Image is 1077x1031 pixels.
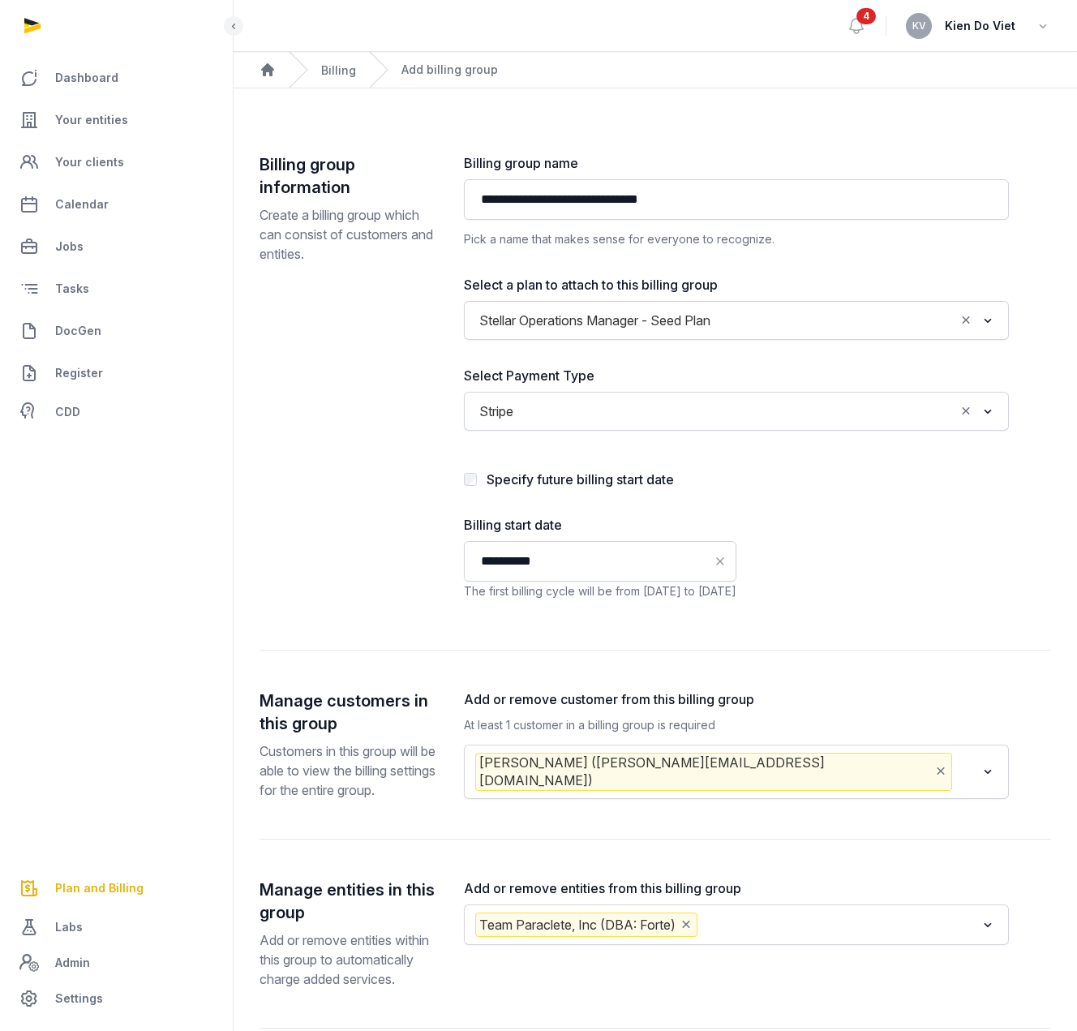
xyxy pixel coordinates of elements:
[55,917,83,937] span: Labs
[55,989,103,1008] span: Settings
[13,101,220,140] a: Your entities
[260,741,438,800] p: Customers in this group will be able to view the billing settings for the entire group.
[464,515,736,535] label: Billing start date
[464,689,1009,709] label: Add or remove customer from this billing group
[487,471,674,488] label: Specify future billing start date
[475,309,714,332] span: Stellar Operations Manager - Seed Plan
[13,58,220,97] a: Dashboard
[464,275,1009,294] label: Select a plan to attach to this billing group
[55,878,144,898] span: Plan and Billing
[912,21,926,31] span: KV
[13,227,220,266] a: Jobs
[13,185,220,224] a: Calendar
[464,582,736,601] div: The first billing cycle will be from [DATE] to [DATE]
[401,62,498,78] div: Add billing group
[260,153,438,199] h2: Billing group information
[13,979,220,1018] a: Settings
[945,16,1015,36] span: Kien Do Viet
[13,354,220,393] a: Register
[13,143,220,182] a: Your clients
[472,750,1001,794] div: Search for option
[472,306,1001,335] div: Search for option
[464,366,1009,385] label: Select Payment Type
[472,909,1001,940] div: Search for option
[55,110,128,130] span: Your entities
[475,400,517,423] span: Stripe
[856,8,876,24] span: 4
[55,953,90,973] span: Admin
[55,237,84,256] span: Jobs
[959,400,973,423] button: Clear Selected
[464,541,736,582] input: Datepicker input
[13,396,220,428] a: CDD
[13,311,220,350] a: DocGen
[13,908,220,947] a: Labs
[55,321,101,341] span: DocGen
[55,402,80,422] span: CDD
[55,363,103,383] span: Register
[55,195,109,214] span: Calendar
[13,869,220,908] a: Plan and Billing
[234,52,1077,88] nav: Breadcrumb
[959,309,973,332] button: Clear Selected
[55,68,118,88] span: Dashboard
[933,760,948,783] button: Deselect William (william@getforte.com)
[679,913,693,936] button: Deselect Team Paraclete, Inc (DBA: Forte)
[260,878,438,924] h2: Manage entities in this group
[464,878,1009,898] label: Add or remove entities from this billing group
[260,689,438,735] h2: Manage customers in this group
[13,269,220,308] a: Tasks
[464,715,1009,735] div: At least 1 customer in a billing group is required
[55,279,89,299] span: Tasks
[718,309,955,332] input: Search for option
[472,397,1001,426] div: Search for option
[55,153,124,172] span: Your clients
[464,153,1009,173] label: Billing group name
[475,753,952,791] span: [PERSON_NAME] ([PERSON_NAME][EMAIL_ADDRESS][DOMAIN_NAME])
[906,13,932,39] button: KV
[464,230,1009,249] div: Pick a name that makes sense for everyone to recognize.
[475,913,697,937] span: Team Paraclete, Inc (DBA: Forte)
[13,947,220,979] a: Admin
[321,63,356,77] a: Billing
[701,913,976,937] input: Search for option
[260,930,438,989] p: Add or remove entities within this group to automatically charge added services.
[521,400,955,423] input: Search for option
[955,753,976,791] input: Search for option
[260,205,438,264] p: Create a billing group which can consist of customers and entities.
